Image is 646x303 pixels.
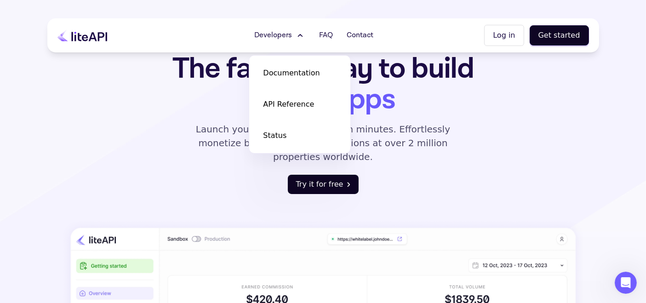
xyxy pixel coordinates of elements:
[143,53,503,115] h1: The fastest way to build
[288,175,359,194] a: register
[319,30,333,41] span: FAQ
[254,60,346,86] a: Documentation
[263,130,286,141] span: Status
[484,25,524,46] button: Log in
[263,68,320,79] span: Documentation
[254,30,292,41] span: Developers
[347,30,373,41] span: Contact
[341,26,379,45] a: Contact
[249,26,311,45] button: Developers
[263,99,314,110] span: API Reference
[254,123,346,149] a: Status
[185,122,461,164] p: Launch your hospitality product in minutes. Effortlessly monetize by selling accommodations at ov...
[288,175,359,194] button: Try it for free
[254,91,346,117] a: API Reference
[530,25,589,46] button: Get started
[314,26,338,45] a: FAQ
[615,272,637,294] iframe: Intercom live chat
